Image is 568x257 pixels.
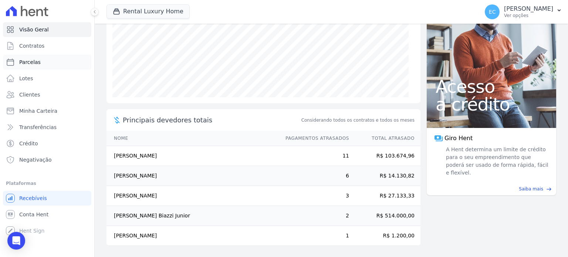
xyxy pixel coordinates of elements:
td: R$ 103.674,96 [349,146,420,166]
p: Ver opções [504,13,553,18]
span: Clientes [19,91,40,98]
span: Transferências [19,124,57,131]
a: Contratos [3,38,91,53]
td: R$ 27.133,33 [349,186,420,206]
p: [PERSON_NAME] [504,5,553,13]
td: 11 [278,146,349,166]
a: Lotes [3,71,91,86]
td: R$ 1.200,00 [349,226,420,246]
td: [PERSON_NAME] Biazzi Junior [106,206,278,226]
span: Contratos [19,42,44,50]
a: Saiba mais east [431,186,552,192]
td: 1 [278,226,349,246]
span: Acesso [436,78,547,95]
a: Parcelas [3,55,91,70]
a: Conta Hent [3,207,91,222]
div: Open Intercom Messenger [7,232,25,250]
td: 2 [278,206,349,226]
span: Saiba mais [519,186,543,192]
span: east [546,186,552,192]
span: Visão Geral [19,26,49,33]
span: Considerando todos os contratos e todos os meses [301,117,415,124]
th: Nome [106,131,278,146]
td: [PERSON_NAME] [106,166,278,186]
a: Recebíveis [3,191,91,206]
td: 3 [278,186,349,206]
a: Transferências [3,120,91,135]
span: Giro Hent [444,134,473,143]
span: Negativação [19,156,52,163]
span: Conta Hent [19,211,48,218]
span: Parcelas [19,58,41,66]
span: Recebíveis [19,195,47,202]
a: Negativação [3,152,91,167]
span: EC [489,9,496,14]
span: Lotes [19,75,33,82]
span: A Hent determina um limite de crédito para o seu empreendimento que poderá ser usado de forma ráp... [444,146,549,177]
a: Clientes [3,87,91,102]
td: [PERSON_NAME] [106,186,278,206]
button: Rental Luxury Home [106,4,190,18]
span: a crédito [436,95,547,113]
td: [PERSON_NAME] [106,226,278,246]
button: EC [PERSON_NAME] Ver opções [479,1,568,22]
th: Pagamentos Atrasados [278,131,349,146]
a: Minha Carteira [3,104,91,118]
a: Visão Geral [3,22,91,37]
span: Minha Carteira [19,107,57,115]
td: 6 [278,166,349,186]
div: Plataformas [6,179,88,188]
td: R$ 14.130,82 [349,166,420,186]
td: [PERSON_NAME] [106,146,278,166]
td: R$ 514.000,00 [349,206,420,226]
th: Total Atrasado [349,131,420,146]
span: Crédito [19,140,38,147]
span: Principais devedores totais [123,115,300,125]
a: Crédito [3,136,91,151]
